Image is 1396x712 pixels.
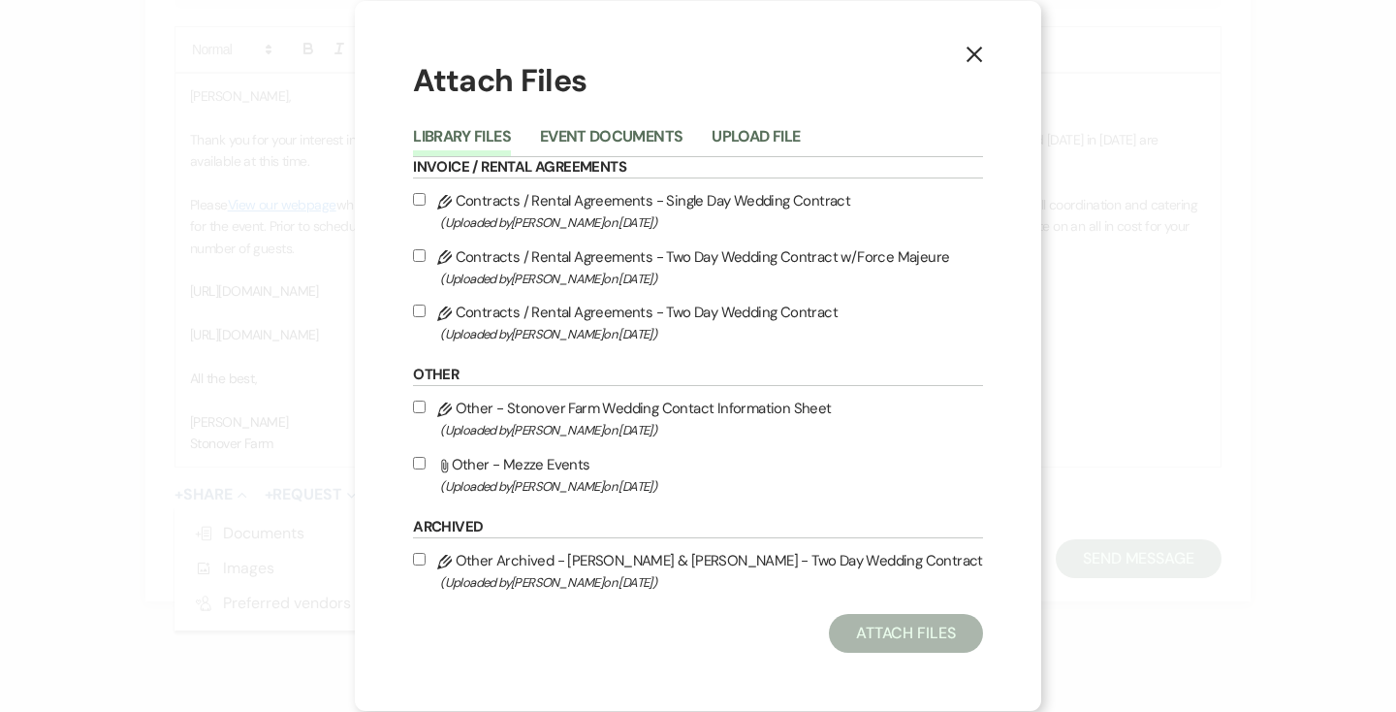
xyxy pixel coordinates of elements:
[413,305,426,317] input: Contracts / Rental Agreements - Two Day Wedding Contract(Uploaded by[PERSON_NAME]on [DATE])
[440,323,983,345] span: (Uploaded by [PERSON_NAME] on [DATE] )
[413,193,426,206] input: Contracts / Rental Agreements - Single Day Wedding Contract(Uploaded by[PERSON_NAME]on [DATE])
[413,548,983,594] label: Other Archived - [PERSON_NAME] & [PERSON_NAME] - Two Day Wedding Contract
[413,365,983,386] h6: Other
[440,475,983,498] span: (Uploaded by [PERSON_NAME] on [DATE] )
[413,401,426,413] input: Other - Stonover Farm Wedding Contact Information Sheet(Uploaded by[PERSON_NAME]on [DATE])
[440,268,983,290] span: (Uploaded by [PERSON_NAME] on [DATE] )
[413,188,983,234] label: Contracts / Rental Agreements - Single Day Wedding Contract
[440,211,983,234] span: (Uploaded by [PERSON_NAME] on [DATE] )
[413,553,426,566] input: Other Archived - [PERSON_NAME] & [PERSON_NAME] - Two Day Wedding Contract(Uploaded by[PERSON_NAME...
[413,129,511,156] button: Library Files
[413,244,983,290] label: Contracts / Rental Agreements - Two Day Wedding Contract w/Force Majeure
[413,457,426,469] input: Other - Mezze Events(Uploaded by[PERSON_NAME]on [DATE])
[540,129,682,156] button: Event Documents
[413,396,983,441] label: Other - Stonover Farm Wedding Contact Information Sheet
[413,249,426,262] input: Contracts / Rental Agreements - Two Day Wedding Contract w/Force Majeure(Uploaded by[PERSON_NAME]...
[440,571,983,594] span: (Uploaded by [PERSON_NAME] on [DATE] )
[413,517,983,538] h6: Archived
[413,300,983,345] label: Contracts / Rental Agreements - Two Day Wedding Contract
[413,59,983,103] h1: Attach Files
[413,452,983,498] label: Other - Mezze Events
[440,419,983,441] span: (Uploaded by [PERSON_NAME] on [DATE] )
[829,614,983,653] button: Attach Files
[413,157,983,178] h6: Invoice / Rental Agreements
[712,129,800,156] button: Upload File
